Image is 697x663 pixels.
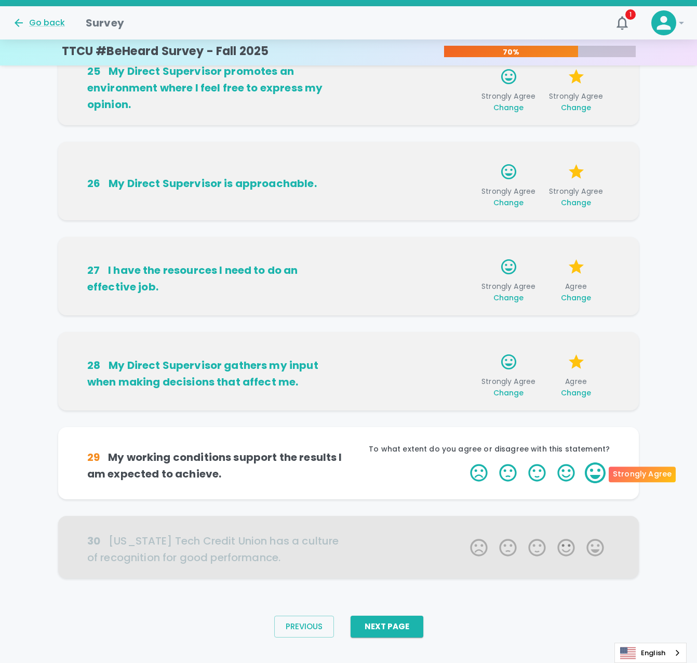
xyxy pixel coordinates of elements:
p: 70% [444,47,578,57]
div: 29 [87,449,100,466]
span: Change [561,102,592,113]
span: Agree [546,281,606,303]
h6: I have the resources I need to do an effective job. [87,262,348,295]
h6: My working conditions support the results I am expected to achieve. [87,449,348,482]
span: Strongly Agree [479,91,538,113]
span: Strongly Agree [479,376,538,398]
button: 1 [610,10,635,35]
span: Change [561,293,592,303]
button: Next Page [351,616,423,638]
span: Strongly Agree [479,186,538,208]
span: Change [493,197,524,208]
span: Change [493,388,524,398]
h6: My Direct Supervisor is approachable. [87,175,348,192]
h6: My Direct Supervisor promotes an environment where I feel free to express my opinion. [87,63,348,113]
p: To what extent do you agree or disagree with this statement? [348,444,610,454]
div: 26 [87,175,100,192]
span: Strongly Agree [546,91,606,113]
button: Go back [12,17,65,29]
div: 28 [87,357,100,374]
span: Change [561,197,592,208]
span: Change [493,102,524,113]
aside: Language selected: English [614,643,687,663]
span: Change [493,293,524,303]
span: Strongly Agree [546,186,606,208]
div: Strongly Agree [609,467,676,482]
span: Strongly Agree [479,281,538,303]
span: 1 [625,9,636,20]
div: 25 [87,63,100,79]
a: English [615,643,686,662]
div: 27 [87,262,100,279]
h1: Survey [86,15,124,31]
div: Language [614,643,687,663]
h4: TTCU #BeHeard Survey - Fall 2025 [62,44,269,59]
button: Previous [274,616,334,638]
span: Agree [546,376,606,398]
span: Change [561,388,592,398]
h6: My Direct Supervisor gathers my input when making decisions that affect me. [87,357,348,390]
